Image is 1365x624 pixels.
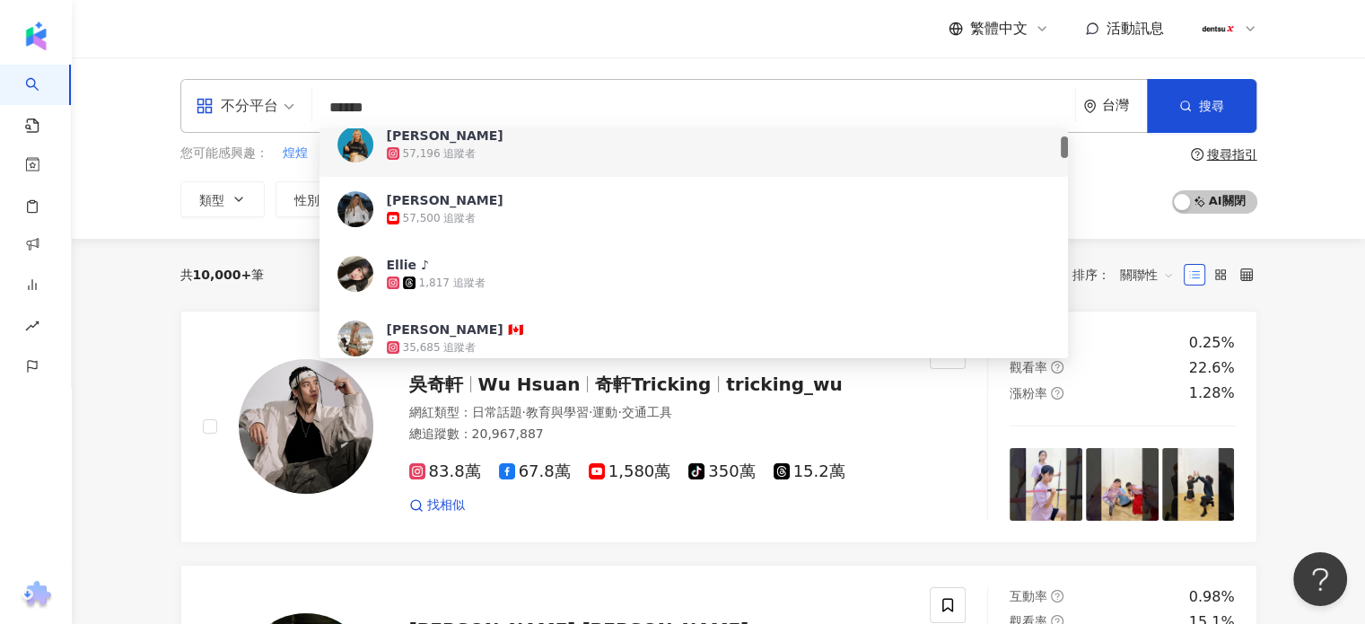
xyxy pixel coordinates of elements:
[1072,260,1184,289] div: 排序：
[337,321,373,356] img: KOL Avatar
[180,311,1257,543] a: KOL Avatar吳奇軒Wu Hsuan奇軒Trickingtricking_wu網紅類型：日常話題·教育與學習·運動·交通工具總追蹤數：20,967,88783.8萬67.8萬1,580萬3...
[409,497,465,514] a: 找相似
[1051,590,1063,602] span: question-circle
[403,146,477,162] div: 57,196 追蹤者
[387,127,503,145] div: [PERSON_NAME]
[1189,333,1235,353] div: 0.25%
[1189,383,1235,403] div: 1.28%
[180,268,265,282] div: 共 筆
[1051,387,1063,400] span: question-circle
[276,181,360,217] button: 性別
[688,462,755,481] span: 350萬
[337,256,373,292] img: KOL Avatar
[25,65,61,135] a: search
[526,405,589,419] span: 教育與學習
[25,308,39,348] span: rise
[294,193,319,207] span: 性別
[283,145,308,163] span: 煌煌
[1191,148,1203,161] span: question-circle
[617,405,621,419] span: ·
[387,256,429,274] div: Ellie ♪
[589,405,592,419] span: ·
[1189,358,1235,378] div: 22.6%
[409,404,909,422] div: 網紅類型 ：
[1102,98,1147,113] div: 台灣
[403,340,477,356] div: 35,685 追蹤者
[1010,448,1082,521] img: post-image
[589,462,671,481] span: 1,580萬
[239,359,373,494] img: KOL Avatar
[387,321,523,338] div: [PERSON_NAME] 🇨🇦
[1086,448,1159,521] img: post-image
[592,405,617,419] span: 運動
[22,22,50,50] img: logo icon
[595,374,711,395] span: 奇軒Tricking
[409,462,481,481] span: 83.8萬
[337,127,373,163] img: KOL Avatar
[387,191,503,209] div: [PERSON_NAME]
[522,405,526,419] span: ·
[1207,147,1257,162] div: 搜尋指引
[1147,79,1256,133] button: 搜尋
[726,374,843,395] span: tricking_wu
[1199,99,1224,113] span: 搜尋
[180,145,268,163] span: 您可能感興趣：
[403,211,477,226] div: 57,500 追蹤者
[478,374,581,395] span: Wu Hsuan
[1107,20,1164,37] span: 活動訊息
[409,426,909,444] div: 總追蹤數 ： 20,967,887
[1201,12,1235,46] img: 180x180px_JPG.jpg
[1051,361,1063,374] span: question-circle
[970,19,1028,39] span: 繁體中文
[193,268,252,282] span: 10,000+
[1162,448,1235,521] img: post-image
[1010,589,1047,603] span: 互動率
[1120,260,1174,289] span: 關聯性
[1010,360,1047,374] span: 觀看率
[1083,100,1097,113] span: environment
[499,462,571,481] span: 67.8萬
[19,581,54,610] img: chrome extension
[409,374,463,395] span: 吳奇軒
[774,462,845,481] span: 15.2萬
[196,97,214,115] span: appstore
[282,144,309,163] button: 煌煌
[199,193,224,207] span: 類型
[196,92,278,120] div: 不分平台
[1189,587,1235,607] div: 0.98%
[1010,386,1047,400] span: 漲粉率
[1293,552,1347,606] iframe: Help Scout Beacon - Open
[427,497,465,514] span: 找相似
[622,405,672,419] span: 交通工具
[472,405,522,419] span: 日常話題
[419,276,486,291] div: 1,817 追蹤者
[180,181,265,217] button: 類型
[337,191,373,227] img: KOL Avatar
